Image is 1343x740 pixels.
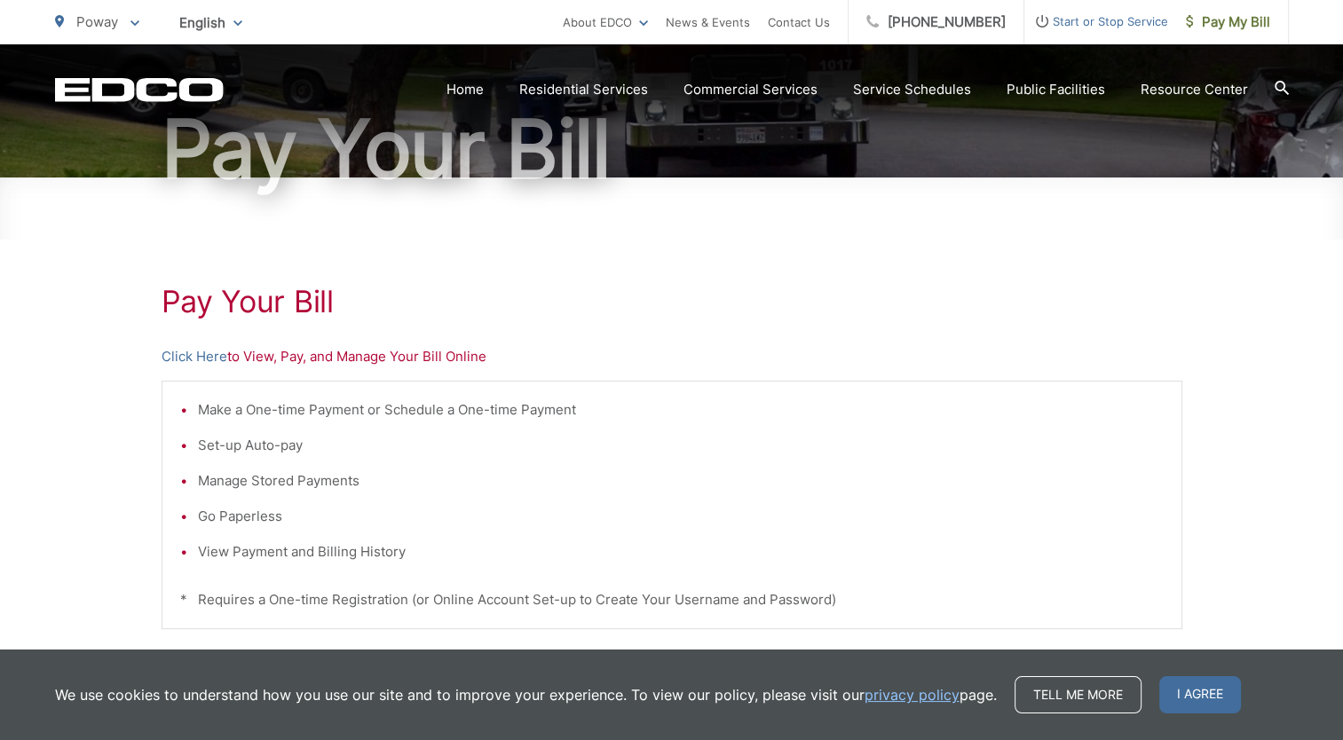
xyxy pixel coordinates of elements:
p: to View, Pay, and Manage Your Bill Online [162,346,1182,367]
span: Pay My Bill [1186,12,1270,33]
li: Make a One-time Payment or Schedule a One-time Payment [198,399,1164,421]
a: Service Schedules [853,79,971,100]
h1: Pay Your Bill [162,284,1182,319]
a: Contact Us [768,12,830,33]
span: I agree [1159,676,1241,713]
a: privacy policy [865,684,960,705]
a: Click Here [162,346,227,367]
li: Manage Stored Payments [198,470,1164,492]
li: View Payment and Billing History [198,541,1164,563]
a: Residential Services [519,79,648,100]
li: Set-up Auto-pay [198,435,1164,456]
span: Poway [76,13,118,30]
a: About EDCO [563,12,648,33]
a: Resource Center [1141,79,1248,100]
a: EDCD logo. Return to the homepage. [55,77,224,102]
p: * Requires a One-time Registration (or Online Account Set-up to Create Your Username and Password) [180,589,1164,610]
h1: Pay Your Bill [55,105,1289,193]
p: We use cookies to understand how you use our site and to improve your experience. To view our pol... [55,684,997,705]
li: Go Paperless [198,506,1164,527]
a: Tell me more [1015,676,1142,713]
a: Home [446,79,484,100]
a: News & Events [666,12,750,33]
span: English [166,7,256,38]
a: Public Facilities [1007,79,1105,100]
a: Commercial Services [683,79,818,100]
